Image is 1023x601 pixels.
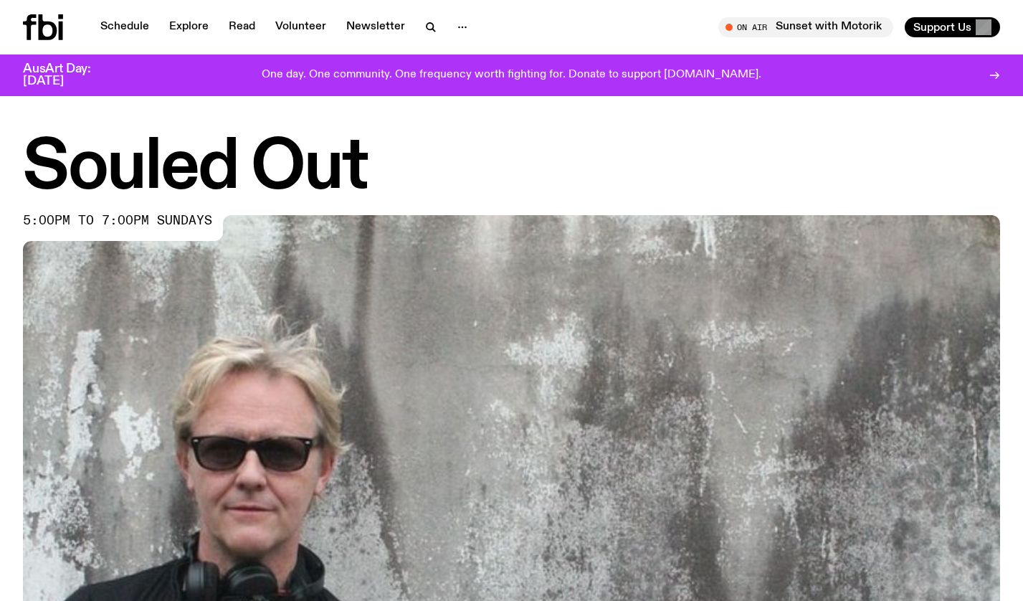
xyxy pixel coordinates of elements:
a: Schedule [92,17,158,37]
button: Support Us [905,17,1000,37]
span: Support Us [913,21,971,34]
a: Newsletter [338,17,414,37]
a: Explore [161,17,217,37]
button: On AirSunset with Motorik [718,17,893,37]
p: One day. One community. One frequency worth fighting for. Donate to support [DOMAIN_NAME]. [262,69,761,82]
h3: AusArt Day: [DATE] [23,63,115,87]
a: Read [220,17,264,37]
a: Volunteer [267,17,335,37]
h1: Souled Out [23,136,1000,201]
span: 5:00pm to 7:00pm sundays [23,215,212,227]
